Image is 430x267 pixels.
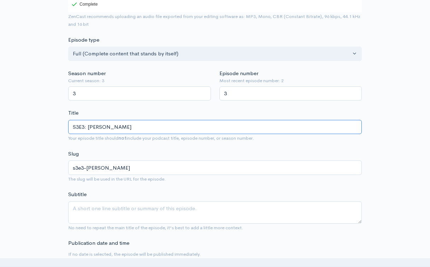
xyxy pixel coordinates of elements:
[68,69,106,78] label: Season number
[68,135,254,141] small: Your episode title should include your podcast title, episode number, or season number.
[68,13,360,28] small: ZenCast recommends uploading an audio file exported from your editing software as: MP3, Mono, CBR...
[68,225,243,231] small: No need to repeat the main title of the episode, it's best to add a little more context.
[68,160,362,175] input: title-of-episode
[68,239,129,247] label: Publication date and time
[68,86,211,101] input: Enter season number for this episode
[219,86,362,101] input: Enter episode number
[219,69,258,78] label: Episode number
[68,47,362,61] button: Full (Complete content that stands by itself)
[68,176,166,182] small: The slug will be used in the URL for the episode.
[219,77,362,84] small: Most recent episode number: 2
[68,251,201,257] small: If no date is selected, the episode will be published immediately.
[68,190,87,199] label: Subtitle
[68,36,99,44] label: Episode type
[68,120,362,134] input: What is the episode's title?
[72,2,98,6] div: Complete
[68,109,78,117] label: Title
[118,135,126,141] strong: not
[68,150,79,158] label: Slug
[68,77,211,84] small: Current season: 3
[73,50,351,58] div: Full (Complete content that stands by itself)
